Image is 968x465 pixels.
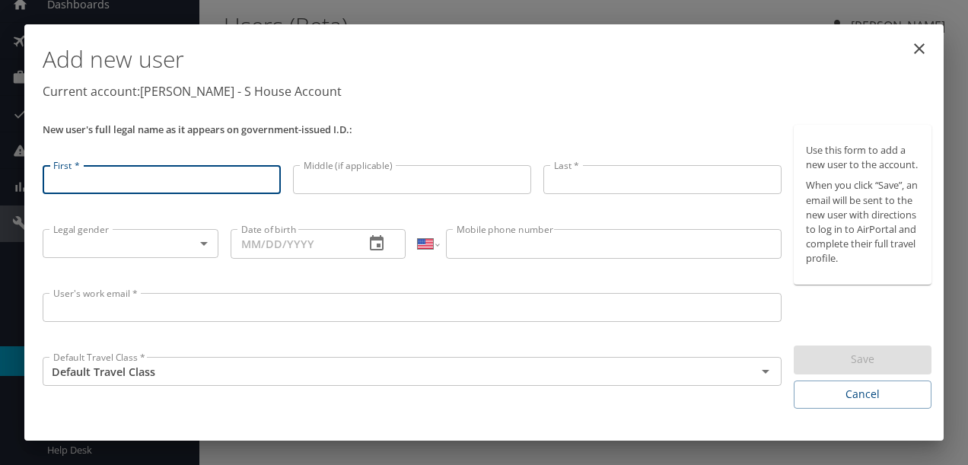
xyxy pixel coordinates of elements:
[806,143,919,172] p: Use this form to add a new user to the account.
[794,381,931,409] button: Cancel
[231,229,353,258] input: MM/DD/YYYY
[901,30,938,67] button: close
[806,178,919,266] p: When you click “Save”, an email will be sent to the new user with directions to log in to AirPort...
[755,361,776,382] button: Open
[43,82,931,100] p: Current account: [PERSON_NAME] - S House Account
[43,37,931,82] h1: Add new user
[43,229,218,258] div: ​
[43,125,782,135] p: New user's full legal name as it appears on government-issued I.D.:
[806,385,919,404] span: Cancel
